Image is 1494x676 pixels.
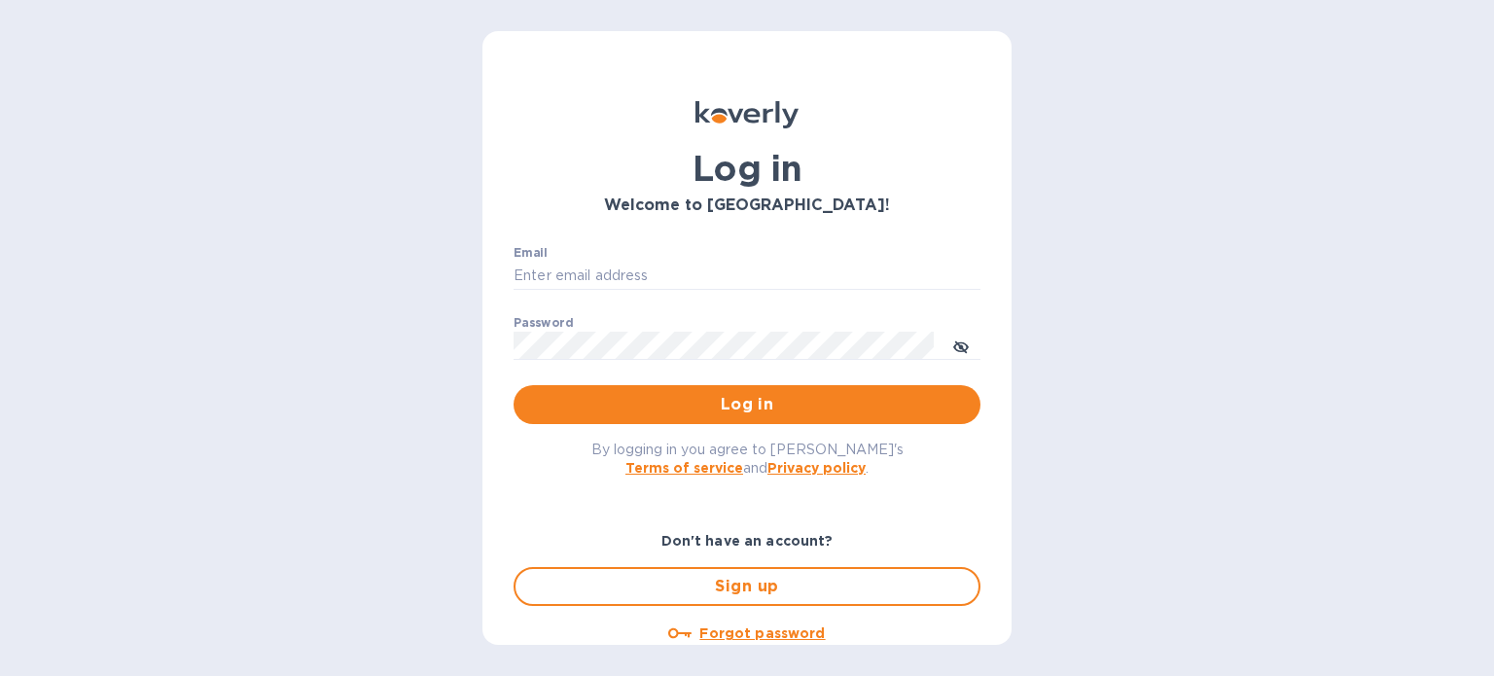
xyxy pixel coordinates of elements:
[514,567,980,606] button: Sign up
[591,442,904,476] span: By logging in you agree to [PERSON_NAME]'s and .
[767,460,866,476] a: Privacy policy
[514,385,980,424] button: Log in
[531,575,963,598] span: Sign up
[661,533,834,549] b: Don't have an account?
[942,326,980,365] button: toggle password visibility
[514,148,980,189] h1: Log in
[514,262,980,291] input: Enter email address
[695,101,799,128] img: Koverly
[699,625,825,641] u: Forgot password
[514,247,548,259] label: Email
[625,460,743,476] a: Terms of service
[514,196,980,215] h3: Welcome to [GEOGRAPHIC_DATA]!
[514,317,573,329] label: Password
[529,393,965,416] span: Log in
